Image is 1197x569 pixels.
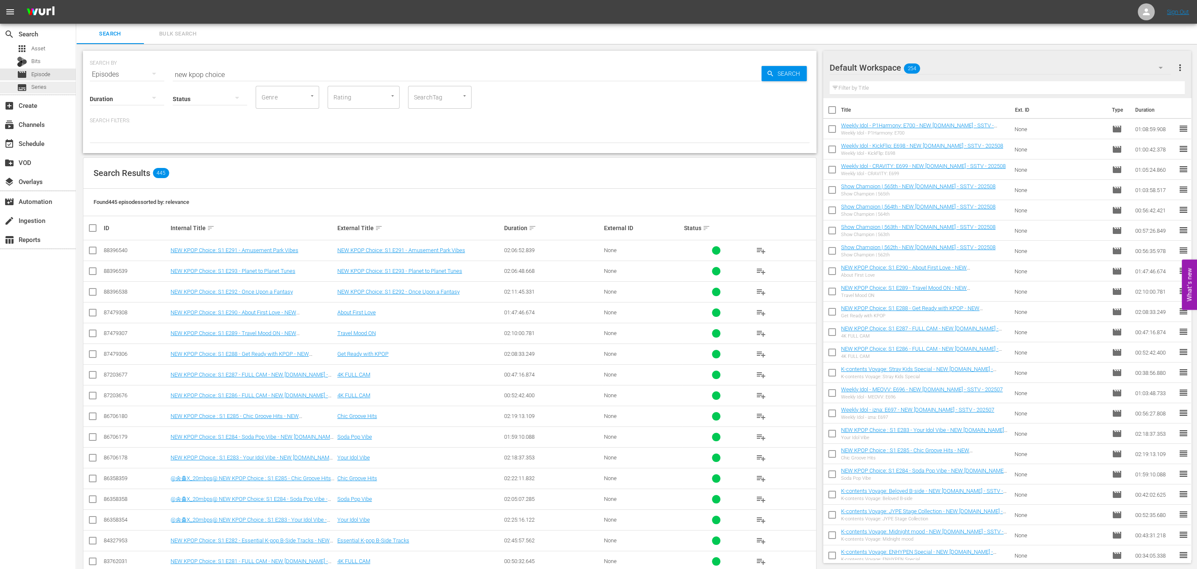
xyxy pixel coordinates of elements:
button: playlist_add [751,344,771,364]
div: Weekly Idol - KickFlip: E698 [841,151,1003,156]
button: playlist_add [751,531,771,551]
td: 00:43:31.218 [1132,525,1178,545]
span: Episode [1112,327,1122,337]
a: Travel Mood ON [337,330,376,336]
span: playlist_add [756,515,766,525]
a: K-contents Voyage: Midnight mood - NEW [DOMAIN_NAME] - SSTV - 202507 [841,528,1007,541]
div: Show Champion | 565th [841,191,996,197]
span: reorder [1178,124,1189,134]
div: 02:06:52.839 [504,247,601,253]
a: K-contents Voyage: JYPE Stage Collection - NEW [DOMAIN_NAME] - SSTV - 202507 [841,508,1006,521]
a: NEW KPOP Choice: S1 E292 - Once Upon a Fantasy [337,289,460,295]
div: 86706180 [104,413,168,419]
a: NEW KPOP Choice: S1 E286 - FULL CAM - NEW [DOMAIN_NAME] - SSTV - 202507 [841,346,1002,358]
td: None [1011,281,1109,302]
div: None [604,289,681,295]
div: None [604,247,681,253]
div: 88396538 [104,289,168,295]
span: reorder [1178,327,1189,337]
td: 01:00:42.378 [1132,139,1178,159]
button: playlist_add [751,365,771,385]
a: NEW KPOP Choice: S1 E282 - Essential K-pop B-Side Tracks - NEW [DOMAIN_NAME] - SSTV - 202506 [171,537,333,550]
td: None [1011,139,1109,159]
span: Episode [1112,246,1122,256]
td: 00:38:56.880 [1132,363,1178,383]
span: reorder [1178,266,1189,276]
span: Episode [1112,368,1122,378]
span: Episode [1112,449,1122,459]
a: Your Idol Vibe [337,454,370,461]
span: Bulk Search [149,29,207,39]
td: 00:56:27.808 [1132,403,1178,423]
div: Weekly Idol - izna: E697 [841,415,994,420]
div: 86358354 [104,517,168,523]
div: None [604,392,681,399]
td: None [1011,484,1109,505]
div: None [604,268,681,274]
div: None [604,454,681,461]
div: Soda Pop Vibe [841,476,1007,481]
div: Status [684,223,748,233]
span: Episode [1112,165,1122,175]
div: 02:08:33.249 [504,351,601,357]
div: 02:10:00.781 [504,330,601,336]
span: Episode [1112,510,1122,520]
span: Episode [1112,266,1122,276]
a: NEW KPOP Choice : S1 E285 - Chic Groove Hits - NEW [DOMAIN_NAME] - SSTV - 202507 [171,413,302,426]
span: sort [703,224,710,232]
span: Ingestion [4,216,14,226]
th: Title [841,98,1010,122]
div: Show Champion | 562th [841,252,996,258]
div: K-contents Voyage: Beloved B-side [841,496,1007,501]
span: playlist_add [756,432,766,442]
span: Episode [1112,286,1122,297]
td: None [1011,159,1109,180]
a: NEW KPOP Choice: S1 E292 - Once Upon a Fantasy [171,289,293,295]
a: NEW KPOP Choice: S1 E284 - Soda Pop Vibe - NEW [DOMAIN_NAME] - SSTV - 202507 [171,434,334,446]
span: Create [4,101,14,111]
span: Episode [1112,185,1122,195]
a: NEW KPOP Choice: S1 E291 - Amusement Park Vibes [337,247,465,253]
span: reorder [1178,469,1189,479]
div: About First Love [841,272,1007,278]
span: sort [529,224,536,232]
div: External ID [604,225,681,231]
a: Show Champion | 562th - NEW [DOMAIN_NAME] - SSTV - 202508 [841,244,996,250]
a: Chic Groove Hits [337,475,377,481]
a: NEW KPOP Choice: S1 E289 - Travel Mood ON - NEW [DOMAIN_NAME] - SSTV - 202508 [171,330,300,343]
div: Show Champion | 564th [841,212,996,217]
div: Internal Title [171,223,335,233]
div: 02:25:16.122 [504,517,601,523]
div: Weekly Idol - CRAVITY: E699 [841,171,1006,176]
div: 02:06:48.668 [504,268,601,274]
div: None [604,475,681,481]
span: Episode [1112,205,1122,215]
td: 00:52:35.680 [1132,505,1178,525]
button: playlist_add [751,261,771,281]
td: None [1011,423,1109,444]
a: Show Champion | 563th - NEW [DOMAIN_NAME] - SSTV - 202508 [841,224,996,230]
div: Episodes [90,63,164,86]
a: NEW KPOP Choice: S1 E288 - Get Ready with KPOP - NEW [DOMAIN_NAME] - SSTV - 202508 [841,305,983,318]
span: playlist_add [756,266,766,276]
span: Episode [1112,469,1122,479]
td: 01:59:10.088 [1132,464,1178,484]
button: playlist_add [751,323,771,344]
div: 01:47:46.674 [504,309,601,316]
div: 4K FULL CAM [841,354,1007,359]
div: None [604,413,681,419]
th: Ext. ID [1010,98,1107,122]
div: Duration [504,223,601,233]
span: menu [5,7,15,17]
span: Series [17,82,27,93]
div: K-contents Voyage: ENHYPEN Special [841,557,1007,562]
a: K-contents Voyage: ENHYPEN Special - NEW [DOMAIN_NAME] - SSTV - 202507 [841,549,996,561]
div: 00:47:16.874 [504,371,601,378]
td: None [1011,525,1109,545]
div: 02:05:07.285 [504,496,601,502]
div: 02:18:37.353 [504,454,601,461]
a: K-contents Voyage: Beloved B-side - NEW [DOMAIN_NAME] - SSTV - 202507 [841,488,1007,500]
div: Show Champion | 563th [841,232,996,237]
span: Episode [1112,225,1122,236]
div: Chic Groove Hits [841,455,1007,461]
